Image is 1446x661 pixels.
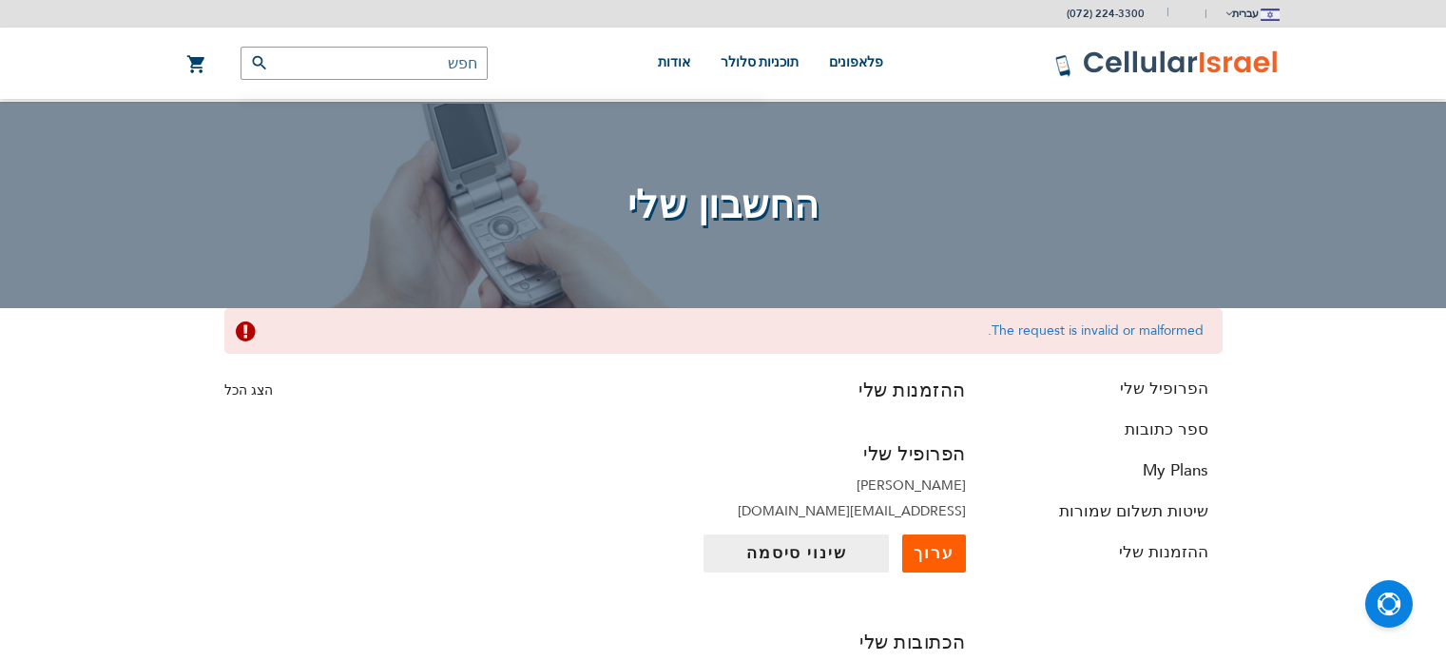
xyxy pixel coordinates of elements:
h3: ההזמנות שלי [858,378,966,403]
span: ערוך [914,544,954,562]
a: (072) 224-3300 [1067,7,1145,21]
a: ערוך [902,535,965,573]
img: Jerusalem [1261,9,1280,21]
a: הצג הכל [224,381,273,399]
a: שיטות תשלום שמורות [994,500,1223,522]
a: פלאפונים [829,28,883,99]
div: The request is invalid or malformed. [224,308,1223,355]
span: פלאפונים [829,55,883,69]
input: חפש [241,47,488,80]
h3: הפרופיל שלי [609,441,966,467]
a: הפרופיל שלי [994,378,1223,399]
span: תוכניות סלולר [721,55,800,69]
a: ההזמנות שלי [994,541,1223,563]
a: תוכניות סלולר [721,28,800,99]
span: הכתובות שלי [859,632,966,652]
li: [PERSON_NAME] [609,476,966,495]
a: ספר כתובות [994,418,1223,440]
li: [EMAIL_ADDRESS][DOMAIN_NAME] [609,502,966,520]
span: אודות [658,55,690,69]
img: לוגו סלולר ישראל [1054,49,1280,78]
a: אודות [658,28,690,99]
span: החשבון שלי [627,180,819,232]
a: My Plans [994,459,1223,481]
a: שינוי סיסמה [704,535,889,573]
